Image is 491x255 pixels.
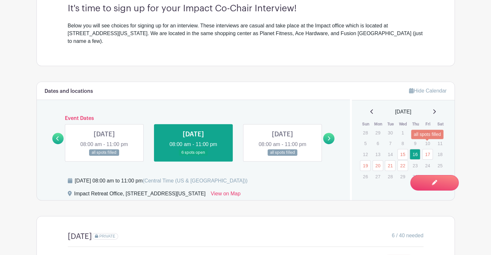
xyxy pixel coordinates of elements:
a: Hide Calendar [409,88,446,93]
p: 23 [410,161,420,171]
p: 11 [435,138,445,148]
div: Below you will see choices for signing up for an interview. These interviews are casual and take ... [68,22,424,45]
div: [DATE] 08:00 am to 11:00 pm [75,177,248,185]
p: 13 [373,149,383,159]
p: 28 [385,172,395,181]
p: 8 [397,138,408,148]
p: 30 [410,172,420,181]
th: Mon [372,121,385,127]
p: 18 [435,149,445,159]
a: 15 [397,149,408,160]
p: 27 [373,172,383,181]
p: 2 [410,128,420,138]
p: 30 [385,128,395,138]
h6: Event Dates [64,115,323,122]
span: (Central Time (US & [GEOGRAPHIC_DATA])) [143,178,248,183]
h3: It's time to sign up for your Impact Co-Chair Interview! [68,3,424,14]
a: 21 [385,160,395,171]
p: 26 [360,172,371,181]
span: PRIVATE [99,234,115,239]
a: 22 [397,160,408,171]
p: 9 [410,138,420,148]
span: [DATE] [395,108,411,116]
p: 14 [385,149,395,159]
p: 1 [435,172,445,181]
th: Wed [397,121,410,127]
p: 12 [360,149,371,159]
p: 31 [422,172,433,181]
div: Impact Retreat Office, [STREET_ADDRESS][US_STATE] [74,190,206,200]
th: Sun [360,121,372,127]
h4: [DATE] [68,232,92,241]
th: Tue [384,121,397,127]
p: 10 [422,138,433,148]
th: Thu [409,121,422,127]
span: 6 / 40 needed [392,232,424,240]
div: all spots filled [411,130,444,139]
a: 16 [410,149,420,160]
a: 19 [360,160,371,171]
a: 20 [373,160,383,171]
p: 1 [397,128,408,138]
p: 29 [373,128,383,138]
a: View on Map [211,190,240,200]
p: 29 [397,172,408,181]
p: 24 [422,161,433,171]
p: 7 [385,138,395,148]
p: 5 [360,138,371,148]
h6: Dates and locations [45,88,93,94]
p: 25 [435,161,445,171]
p: 6 [373,138,383,148]
th: Fri [422,121,435,127]
p: 28 [360,128,371,138]
th: Sat [434,121,447,127]
a: 17 [422,149,433,160]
